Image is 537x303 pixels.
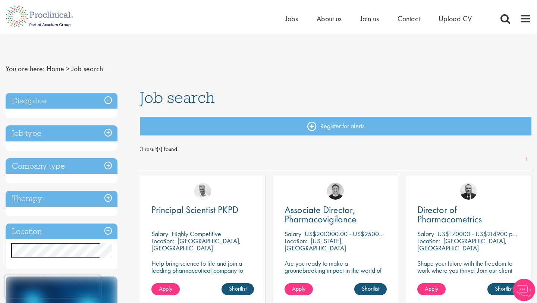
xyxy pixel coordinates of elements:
p: Are you ready to make a groundbreaking impact in the world of biotechnology? Join a growing compa... [285,260,387,295]
span: Apply [292,285,305,293]
a: Shortlist [222,283,254,295]
p: Highly Competitive [172,229,221,238]
a: Jobs [285,14,298,24]
a: Register for alerts [140,117,531,135]
a: Apply [417,283,446,295]
span: You are here: [6,64,45,74]
a: About us [317,14,342,24]
span: Job search [72,64,103,74]
img: Jakub Hanas [460,183,477,200]
a: Principal Scientist PKPD [151,205,254,215]
img: Chatbot [513,279,535,301]
span: Apply [159,285,172,293]
p: Shape your future with the freedom to work where you thrive! Join our client with this Director p... [417,260,520,288]
span: Salary [285,229,301,238]
span: Job search [140,87,215,107]
p: Help bring science to life and join a leading pharmaceutical company to play a key role in delive... [151,260,254,295]
p: US$170000 - US$214900 per annum [437,229,536,238]
a: Director of Pharmacometrics [417,205,520,224]
span: 3 result(s) found [140,144,531,155]
span: Salary [151,229,168,238]
p: [US_STATE], [GEOGRAPHIC_DATA] [285,237,346,252]
span: Principal Scientist PKPD [151,203,238,216]
span: Location: [285,237,307,245]
a: Apply [285,283,313,295]
span: Associate Director, Pharmacovigilance [285,203,357,225]
iframe: reCAPTCHA [5,275,101,298]
span: Location: [417,237,440,245]
img: Joshua Bye [194,183,211,200]
h3: Location [6,224,117,240]
a: Shortlist [354,283,387,295]
a: breadcrumb link [47,64,64,74]
h3: Job type [6,125,117,141]
p: [GEOGRAPHIC_DATA], [GEOGRAPHIC_DATA] [151,237,241,252]
a: Contact [398,14,420,24]
img: Bo Forsen [327,183,344,200]
span: Salary [417,229,434,238]
p: [GEOGRAPHIC_DATA], [GEOGRAPHIC_DATA] [417,237,507,252]
span: Apply [425,285,438,293]
a: Associate Director, Pharmacovigilance [285,205,387,224]
h3: Company type [6,158,117,174]
p: US$200000.00 - US$250000.00 per annum [305,229,424,238]
span: > [66,64,70,74]
span: Location: [151,237,174,245]
a: Apply [151,283,180,295]
a: Join us [360,14,379,24]
a: Shortlist [487,283,520,295]
a: 1 [521,155,531,163]
a: Upload CV [439,14,472,24]
h3: Therapy [6,191,117,207]
h3: Discipline [6,93,117,109]
span: Director of Pharmacometrics [417,203,482,225]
